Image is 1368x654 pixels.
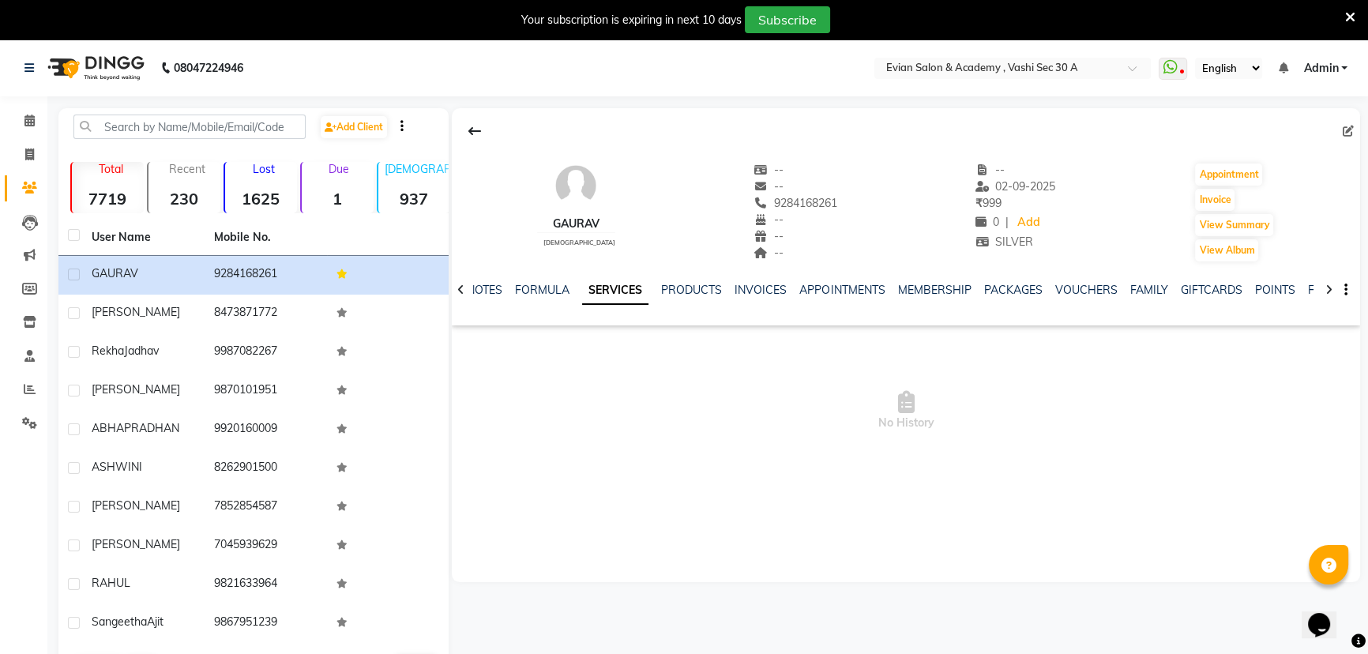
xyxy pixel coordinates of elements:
[231,162,297,176] p: Lost
[205,333,327,372] td: 9987082267
[1307,283,1347,297] a: FORMS
[92,266,138,280] span: GAURAV
[148,189,220,209] strong: 230
[1195,239,1258,261] button: View Album
[975,196,1002,210] span: 999
[205,566,327,604] td: 9821633964
[205,295,327,333] td: 8473871772
[92,615,147,629] span: Sangeetha
[174,46,243,90] b: 08047224946
[975,235,1034,249] span: SILVER
[1195,163,1262,186] button: Appointment
[124,421,179,435] span: PRADHAN
[82,220,205,256] th: User Name
[537,216,615,232] div: GAURAV
[205,411,327,449] td: 9920160009
[582,276,648,305] a: SERVICES
[205,372,327,411] td: 9870101951
[205,488,327,527] td: 7852854587
[897,283,971,297] a: MEMBERSHIP
[73,115,306,139] input: Search by Name/Mobile/Email/Code
[735,283,787,297] a: INVOICES
[124,344,159,358] span: Jadhav
[983,283,1042,297] a: PACKAGES
[1005,214,1009,231] span: |
[1195,214,1273,236] button: View Summary
[1303,60,1338,77] span: Admin
[72,189,144,209] strong: 7719
[1254,283,1295,297] a: POINTS
[205,220,327,256] th: Mobile No.
[92,460,142,474] span: ASHWINI
[205,256,327,295] td: 9284168261
[378,189,450,209] strong: 937
[754,212,784,227] span: --
[205,604,327,643] td: 9867951239
[1302,591,1352,638] iframe: chat widget
[92,421,124,435] span: ABHA
[521,12,742,28] div: Your subscription is expiring in next 10 days
[92,344,124,358] span: Rekha
[975,163,1005,177] span: --
[302,189,374,209] strong: 1
[1054,283,1117,297] a: VOUCHERS
[467,283,502,297] a: NOTES
[515,283,569,297] a: FORMULA
[40,46,148,90] img: logo
[305,162,374,176] p: Due
[975,215,999,229] span: 0
[92,305,180,319] span: [PERSON_NAME]
[754,196,837,210] span: 9284168261
[975,196,983,210] span: ₹
[92,498,180,513] span: [PERSON_NAME]
[1015,212,1043,234] a: Add
[1195,189,1235,211] button: Invoice
[385,162,450,176] p: [DEMOGRAPHIC_DATA]
[1180,283,1242,297] a: GIFTCARDS
[452,332,1360,490] span: No History
[543,239,615,246] span: [DEMOGRAPHIC_DATA]
[799,283,885,297] a: APPOINTMENTS
[225,189,297,209] strong: 1625
[754,179,784,194] span: --
[754,246,784,260] span: --
[754,229,784,243] span: --
[92,537,180,551] span: [PERSON_NAME]
[92,576,130,590] span: RAHUL
[975,179,1056,194] span: 02-09-2025
[552,162,599,209] img: avatar
[458,116,491,146] div: Back to Client
[147,615,163,629] span: Ajit
[321,116,387,138] a: Add Client
[205,527,327,566] td: 7045939629
[78,162,144,176] p: Total
[155,162,220,176] p: Recent
[661,283,722,297] a: PRODUCTS
[745,6,830,33] button: Subscribe
[205,449,327,488] td: 8262901500
[754,163,784,177] span: --
[92,382,180,397] span: [PERSON_NAME]
[1129,283,1167,297] a: FAMILY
